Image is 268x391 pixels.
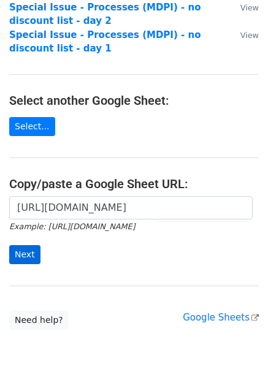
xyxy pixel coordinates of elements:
[207,332,268,391] div: Widget de chat
[228,29,259,40] a: View
[9,245,40,264] input: Next
[9,93,259,108] h4: Select another Google Sheet:
[9,196,253,219] input: Paste your Google Sheet URL here
[240,31,259,40] small: View
[183,312,259,323] a: Google Sheets
[9,222,135,231] small: Example: [URL][DOMAIN_NAME]
[207,332,268,391] iframe: Chat Widget
[9,29,201,55] a: Special Issue - Processes (MDPI) - no discount list - day 1
[9,177,259,191] h4: Copy/paste a Google Sheet URL:
[9,311,69,330] a: Need help?
[9,2,201,27] a: Special Issue - Processes (MDPI) - no discount list - day 2
[228,2,259,13] a: View
[240,3,259,12] small: View
[9,117,55,136] a: Select...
